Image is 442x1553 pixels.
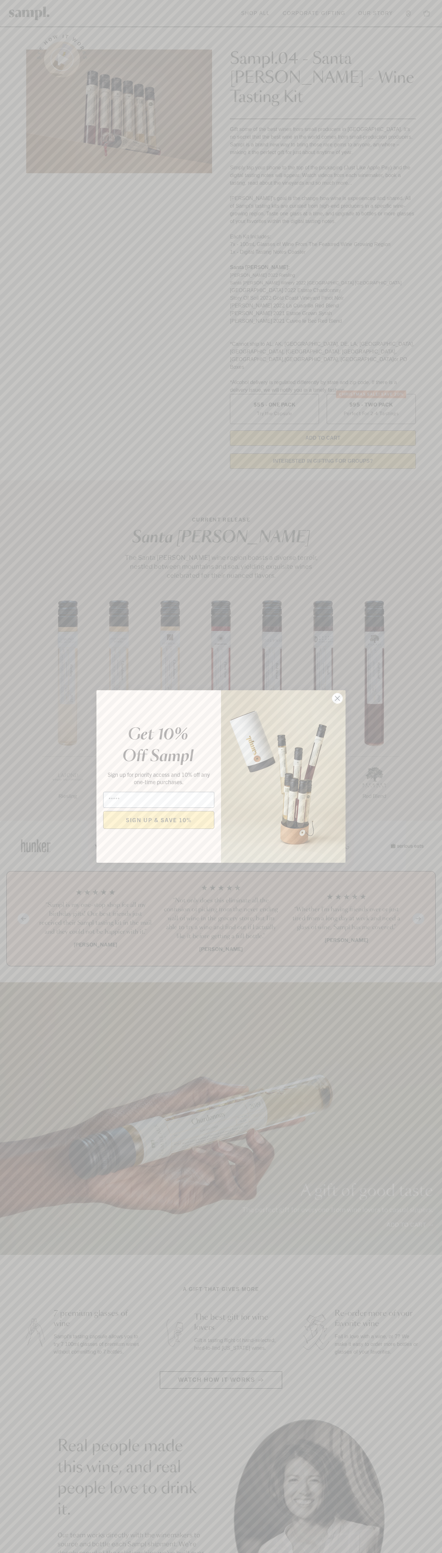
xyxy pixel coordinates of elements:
button: SIGN UP & SAVE 10% [103,811,214,829]
img: 96933287-25a1-481a-a6d8-4dd623390dc6.png [221,690,346,863]
span: Sign up for priority access and 10% off any one-time purchases. [108,771,210,785]
button: Close dialog [332,693,343,704]
em: Get 10% Off Sampl [122,727,194,764]
input: Email [103,792,214,808]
